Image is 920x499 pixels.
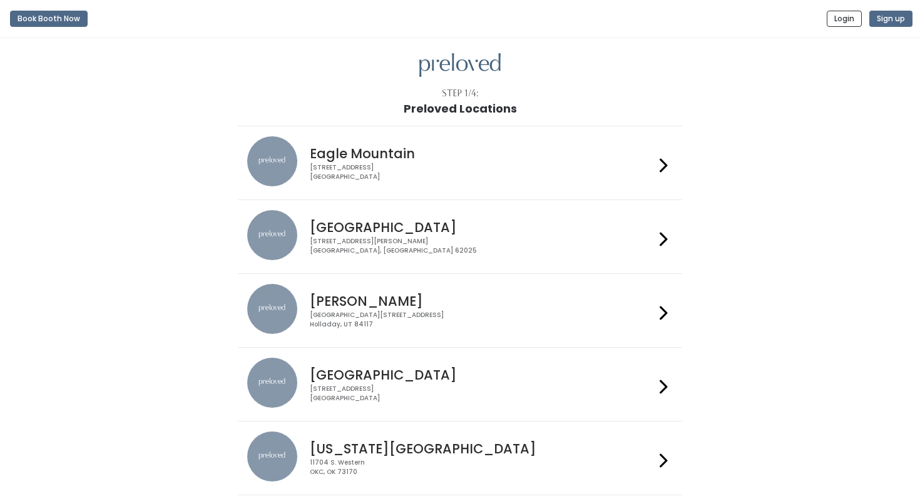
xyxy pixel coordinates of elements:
h4: [PERSON_NAME] [310,294,654,308]
h1: Preloved Locations [404,103,517,115]
div: [STREET_ADDRESS][PERSON_NAME] [GEOGRAPHIC_DATA], [GEOGRAPHIC_DATA] 62025 [310,237,654,255]
img: preloved location [247,358,297,408]
div: 11704 S. Western OKC, OK 73170 [310,458,654,476]
a: preloved location Eagle Mountain [STREET_ADDRESS][GEOGRAPHIC_DATA] [247,136,672,189]
div: [STREET_ADDRESS] [GEOGRAPHIC_DATA] [310,385,654,403]
img: preloved location [247,284,297,334]
h4: [US_STATE][GEOGRAPHIC_DATA] [310,441,654,456]
h4: [GEOGRAPHIC_DATA] [310,220,654,234]
a: preloved location [US_STATE][GEOGRAPHIC_DATA] 11704 S. WesternOKC, OK 73170 [247,431,672,485]
img: preloved location [247,136,297,186]
div: [STREET_ADDRESS] [GEOGRAPHIC_DATA] [310,163,654,181]
h4: Eagle Mountain [310,146,654,161]
button: Login [827,11,862,27]
img: preloved logo [419,53,501,78]
a: preloved location [PERSON_NAME] [GEOGRAPHIC_DATA][STREET_ADDRESS]Holladay, UT 84117 [247,284,672,337]
button: Book Booth Now [10,11,88,27]
a: preloved location [GEOGRAPHIC_DATA] [STREET_ADDRESS][PERSON_NAME][GEOGRAPHIC_DATA], [GEOGRAPHIC_D... [247,210,672,263]
img: preloved location [247,210,297,260]
img: preloved location [247,431,297,481]
a: Book Booth Now [10,5,88,33]
button: Sign up [869,11,912,27]
div: Step 1/4: [442,87,479,100]
a: preloved location [GEOGRAPHIC_DATA] [STREET_ADDRESS][GEOGRAPHIC_DATA] [247,358,672,411]
div: [GEOGRAPHIC_DATA][STREET_ADDRESS] Holladay, UT 84117 [310,311,654,329]
h4: [GEOGRAPHIC_DATA] [310,368,654,382]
